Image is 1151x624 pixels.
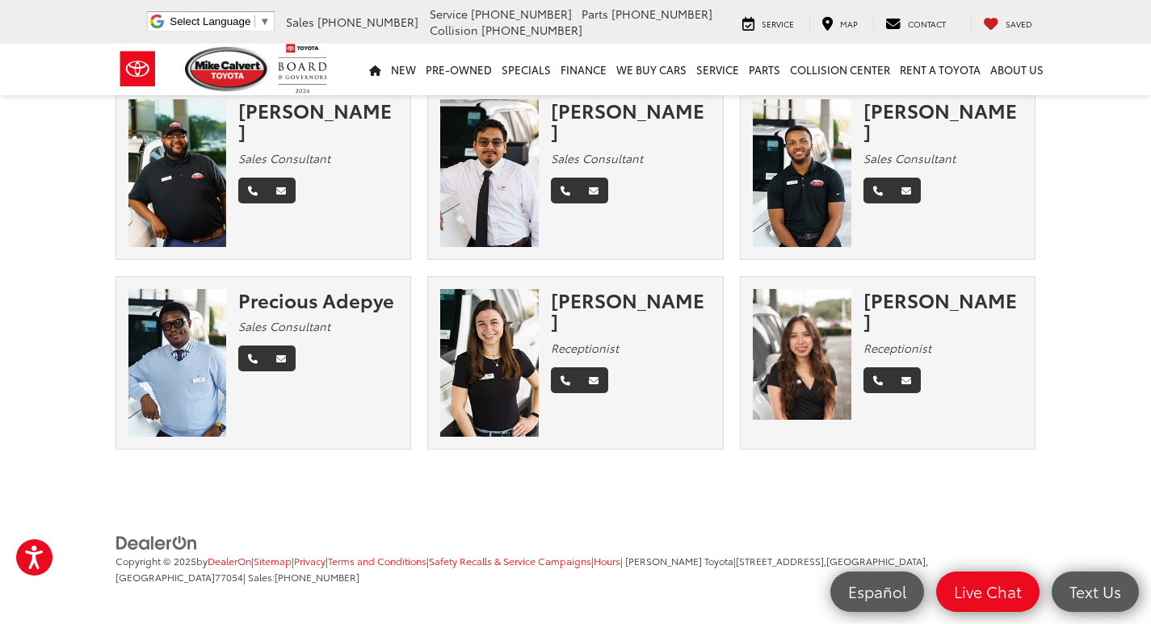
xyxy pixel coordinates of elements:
[386,44,421,95] a: New
[908,18,946,30] span: Contact
[170,15,270,27] a: Select Language​
[116,534,198,550] a: DealerOn
[620,554,733,567] span: | [PERSON_NAME] Toyota
[326,554,426,567] span: |
[892,178,921,203] a: Email
[294,554,326,567] a: Privacy
[116,554,196,567] span: Copyright © 2025
[556,44,611,95] a: Finance
[430,22,478,38] span: Collision
[128,99,227,247] img: Trevion Benoit
[440,289,539,437] img: Catherine Sprague
[251,554,292,567] span: |
[830,572,924,612] a: Español
[208,554,251,567] a: DealerOn Home Page
[215,570,243,584] span: 77054
[863,289,1023,332] div: [PERSON_NAME]
[892,367,921,393] a: Email
[691,44,744,95] a: Service
[421,44,497,95] a: Pre-Owned
[497,44,556,95] a: Specials
[809,15,870,31] a: Map
[1006,18,1032,30] span: Saved
[826,554,928,567] span: [GEOGRAPHIC_DATA],
[275,570,359,584] span: [PHONE_NUMBER]
[551,99,711,142] div: [PERSON_NAME]
[753,289,851,421] img: Jordan Morales
[481,22,582,38] span: [PHONE_NUMBER]
[551,150,643,166] em: Sales Consultant
[591,554,620,567] span: |
[895,44,985,95] a: Rent a Toyota
[116,570,215,584] span: [GEOGRAPHIC_DATA]
[238,318,330,334] em: Sales Consultant
[440,99,539,247] img: Elmer Chay
[254,15,255,27] span: ​
[971,15,1044,31] a: My Saved Vehicles
[551,340,619,356] em: Receptionist
[238,346,267,371] a: Phone
[238,289,398,310] div: Precious Adepye
[863,178,893,203] a: Phone
[551,289,711,332] div: [PERSON_NAME]
[753,99,851,247] img: Dominic Gibson
[611,44,691,95] a: WE BUY CARS
[238,99,398,142] div: [PERSON_NAME]
[582,6,608,22] span: Parts
[364,44,386,95] a: Home
[762,18,794,30] span: Service
[196,554,251,567] span: by
[317,14,418,30] span: [PHONE_NUMBER]
[551,178,580,203] a: Phone
[1061,581,1129,601] span: Text Us
[785,44,895,95] a: Collision Center
[594,554,620,567] a: Hours
[611,6,712,22] span: [PHONE_NUMBER]
[863,150,956,166] em: Sales Consultant
[267,346,296,371] a: Email
[873,15,958,31] a: Contact
[985,44,1048,95] a: About Us
[579,367,608,393] a: Email
[238,150,330,166] em: Sales Consultant
[185,47,271,91] img: Mike Calvert Toyota
[429,554,591,567] a: Safety Recalls & Service Campaigns, Opens in a new tab
[430,6,468,22] span: Service
[863,340,931,356] em: Receptionist
[863,99,1023,142] div: [PERSON_NAME]
[292,554,326,567] span: |
[730,15,806,31] a: Service
[936,572,1040,612] a: Live Chat
[736,554,826,567] span: [STREET_ADDRESS],
[254,554,292,567] a: Sitemap
[579,178,608,203] a: Email
[426,554,591,567] span: |
[128,289,227,437] img: Precious Adepye
[840,581,914,601] span: Español
[170,15,250,27] span: Select Language
[328,554,426,567] a: Terms and Conditions
[286,14,314,30] span: Sales
[863,367,893,393] a: Phone
[107,43,168,95] img: Toyota
[744,44,785,95] a: Parts
[267,178,296,203] a: Email
[946,581,1030,601] span: Live Chat
[840,18,858,30] span: Map
[116,534,198,552] img: DealerOn
[551,367,580,393] a: Phone
[1052,572,1139,612] a: Text Us
[471,6,572,22] span: [PHONE_NUMBER]
[238,178,267,203] a: Phone
[243,570,359,584] span: | Sales:
[259,15,270,27] span: ▼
